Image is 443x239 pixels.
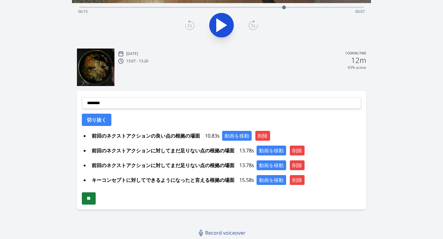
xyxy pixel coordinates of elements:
[222,131,252,141] button: 動画を移動
[257,146,286,155] button: 動画を移動
[89,146,237,155] span: 前回のネクストアクションに対してまだ足りない点の根拠の場面
[77,49,114,86] img: 250925040834_thumb.jpeg
[290,160,305,170] button: 削除
[290,175,305,185] button: 削除
[89,175,237,185] span: キーコンセプトに対してできるようになったと言える根拠の場面
[89,175,361,185] div: 15.58s
[195,227,249,239] a: Record voiceover
[290,146,305,155] button: 削除
[89,160,361,170] div: 13.78s
[89,146,361,155] div: 13.78s
[205,229,245,237] span: Record voiceover
[345,51,366,57] p: Cooking time
[78,9,88,14] span: 00:15
[257,160,286,170] button: 動画を移動
[351,57,366,64] h2: 12m
[255,131,270,141] button: 削除
[126,51,138,56] p: [DATE]
[257,175,286,185] button: 動画を移動
[355,9,365,14] span: 00:07
[126,59,148,64] p: 13:07 - 13:20
[89,160,237,170] span: 前回のネクストアクションに対してまだ足りない点の根拠の場面
[89,131,202,141] span: 前回のネクストアクションの良い点の根拠の場面
[89,131,361,141] div: 10.83s
[82,114,111,126] button: 切り抜く
[348,65,366,70] p: 93% active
